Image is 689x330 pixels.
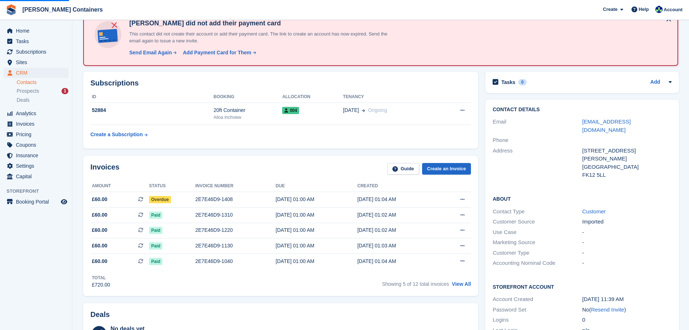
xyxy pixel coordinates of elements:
[149,180,195,192] th: Status
[387,163,419,175] a: Guide
[129,49,172,57] div: Send Email Again
[20,4,106,16] a: [PERSON_NAME] Containers
[357,226,439,234] div: [DATE] 01:02 AM
[90,106,214,114] div: 52884
[582,118,631,133] a: [EMAIL_ADDRESS][DOMAIN_NAME]
[17,97,30,104] span: Deals
[90,128,148,141] a: Create a Subscription
[582,295,672,304] div: [DATE] 11:39 AM
[282,91,343,103] th: Allocation
[180,49,257,57] a: Add Payment Card for Them
[16,140,59,150] span: Coupons
[92,196,107,203] span: £60.00
[92,281,110,289] div: £720.00
[6,4,17,15] img: stora-icon-8386f47178a22dfd0bd8f6a31ec36ba5ce8667c1dd55bd0f319d3a0aa187defe.svg
[650,78,660,87] a: Add
[276,196,357,203] div: [DATE] 01:00 AM
[92,275,110,281] div: Total
[276,242,357,250] div: [DATE] 01:00 AM
[493,136,582,145] div: Phone
[16,119,59,129] span: Invoices
[17,79,68,86] a: Contacts
[195,196,276,203] div: 2E7E46D9-1408
[452,281,471,287] a: View All
[518,79,527,85] div: 0
[4,150,68,160] a: menu
[4,57,68,67] a: menu
[92,242,107,250] span: £60.00
[16,197,59,207] span: Booking Portal
[343,106,359,114] span: [DATE]
[276,180,357,192] th: Due
[149,258,162,265] span: Paid
[4,36,68,46] a: menu
[93,19,123,50] img: no-card-linked-e7822e413c904bf8b177c4d89f31251c4716f9871600ec3ca5bfc59e148c83f4.svg
[493,259,582,267] div: Accounting Nominal Code
[16,108,59,118] span: Analytics
[195,242,276,250] div: 2E7E46D9-1130
[195,180,276,192] th: Invoice number
[17,96,68,104] a: Deals
[126,30,397,45] p: This contact did not create their account or add their payment card. The link to create an accoun...
[16,26,59,36] span: Home
[493,228,582,237] div: Use Case
[126,19,397,28] h4: [PERSON_NAME] did not add their payment card
[591,306,624,313] a: Resend Invite
[493,147,582,179] div: Address
[16,129,59,139] span: Pricing
[582,306,672,314] div: No
[493,107,672,113] h2: Contact Details
[92,258,107,265] span: £60.00
[493,208,582,216] div: Contact Type
[60,197,68,206] a: Preview store
[16,36,59,46] span: Tasks
[90,180,149,192] th: Amount
[357,211,439,219] div: [DATE] 01:02 AM
[582,249,672,257] div: -
[4,197,68,207] a: menu
[149,227,162,234] span: Paid
[214,106,282,114] div: 20ft Container
[589,306,626,313] span: ( )
[493,295,582,304] div: Account Created
[368,107,387,113] span: Ongoing
[195,226,276,234] div: 2E7E46D9-1220
[382,281,449,287] span: Showing 5 of 12 total invoices
[4,68,68,78] a: menu
[195,211,276,219] div: 2E7E46D9-1310
[4,26,68,36] a: menu
[582,316,672,324] div: 0
[90,310,110,319] h2: Deals
[90,131,143,138] div: Create a Subscription
[7,188,72,195] span: Storefront
[61,88,68,94] div: 1
[493,316,582,324] div: Logins
[195,258,276,265] div: 2E7E46D9-1040
[4,140,68,150] a: menu
[493,249,582,257] div: Customer Type
[422,163,471,175] a: Create an Invoice
[493,238,582,247] div: Marketing Source
[276,258,357,265] div: [DATE] 01:00 AM
[357,196,439,203] div: [DATE] 01:04 AM
[582,155,672,163] div: [PERSON_NAME]
[282,107,299,114] span: 004
[16,57,59,67] span: Sites
[276,211,357,219] div: [DATE] 01:00 AM
[655,6,663,13] img: Audra Whitelaw
[276,226,357,234] div: [DATE] 01:00 AM
[493,195,672,202] h2: About
[582,228,672,237] div: -
[149,196,171,203] span: Overdue
[357,258,439,265] div: [DATE] 01:04 AM
[4,129,68,139] a: menu
[17,88,39,95] span: Prospects
[214,91,282,103] th: Booking
[603,6,617,13] span: Create
[582,238,672,247] div: -
[343,91,438,103] th: Tenancy
[582,163,672,171] div: [GEOGRAPHIC_DATA]
[92,211,107,219] span: £60.00
[493,118,582,134] div: Email
[501,79,515,85] h2: Tasks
